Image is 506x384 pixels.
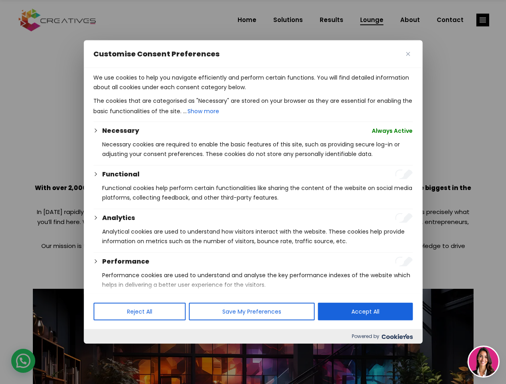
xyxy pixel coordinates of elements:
button: Analytics [102,213,135,223]
input: Enable Performance [395,257,413,266]
button: Save My Preferences [189,303,314,320]
span: Customise Consent Preferences [93,49,220,59]
p: The cookies that are categorised as "Necessary" are stored on your browser as they are essential ... [93,96,413,117]
input: Enable Functional [395,170,413,179]
img: agent [469,347,498,376]
button: Show more [187,106,220,117]
p: Necessary cookies are required to enable the basic features of this site, such as providing secur... [102,140,413,159]
div: Customise Consent Preferences [84,40,422,344]
span: Always Active [372,126,413,136]
input: Enable Analytics [395,213,413,223]
img: Close [406,52,410,56]
img: Cookieyes logo [381,334,413,339]
button: Necessary [102,126,139,136]
button: Close [403,49,413,59]
p: We use cookies to help you navigate efficiently and perform certain functions. You will find deta... [93,73,413,92]
button: Reject All [93,303,185,320]
p: Functional cookies help perform certain functionalities like sharing the content of the website o... [102,183,413,202]
div: Powered by [84,329,422,344]
p: Performance cookies are used to understand and analyse the key performance indexes of the website... [102,270,413,290]
p: Analytical cookies are used to understand how visitors interact with the website. These cookies h... [102,227,413,246]
button: Accept All [318,303,413,320]
button: Functional [102,170,139,179]
button: Performance [102,257,149,266]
